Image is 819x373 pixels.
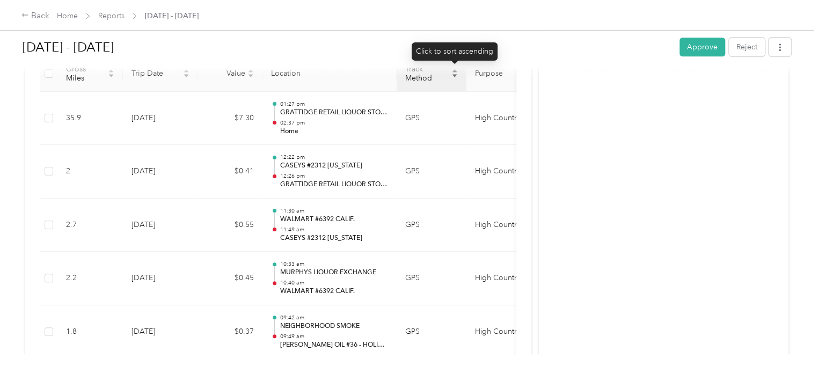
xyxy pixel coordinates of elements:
td: [DATE] [123,92,198,145]
td: [DATE] [123,252,198,305]
p: GRATTIDGE RETAIL LIQUOR STORE [280,108,388,118]
td: [DATE] [123,199,198,252]
td: 2.2 [57,252,123,305]
h1: Aug 1 - 31, 2025 [23,34,672,60]
td: High Country Beverage [466,305,547,359]
td: $0.37 [198,305,262,359]
p: 10:33 am [280,260,388,268]
p: MURPHYS LIQUOR EXCHANGE [280,268,388,277]
td: GPS [397,252,466,305]
a: Home [57,11,78,20]
td: [DATE] [123,305,198,359]
span: [DATE] - [DATE] [145,10,199,21]
button: Approve [679,38,725,56]
p: WALMART #6392 CALIF. [280,287,388,296]
td: GPS [397,305,466,359]
p: 11:30 am [280,207,388,215]
td: 2 [57,145,123,199]
td: $0.45 [198,252,262,305]
td: High Country Beverage [466,199,547,252]
td: GPS [397,199,466,252]
td: $0.55 [198,199,262,252]
td: GPS [397,92,466,145]
td: High Country Beverage [466,252,547,305]
div: Click to sort ascending [412,42,498,61]
td: High Country Beverage [466,92,547,145]
p: GRATTIDGE RETAIL LIQUOR STORE [280,180,388,189]
td: $0.41 [198,145,262,199]
td: 35.9 [57,92,123,145]
td: 2.7 [57,199,123,252]
div: Back [21,10,49,23]
p: WALMART #6392 CALIF. [280,215,388,224]
td: $7.30 [198,92,262,145]
td: GPS [397,145,466,199]
p: 01:27 pm [280,100,388,108]
p: [PERSON_NAME] OIL #36 - HOLIDAY SQUARE BP [280,340,388,350]
p: 10:40 am [280,279,388,287]
td: 1.8 [57,305,123,359]
p: 09:42 am [280,314,388,321]
p: 02:37 pm [280,119,388,127]
td: [DATE] [123,145,198,199]
p: CASEYS #2312 [US_STATE] [280,233,388,243]
iframe: Everlance-gr Chat Button Frame [759,313,819,373]
p: 12:22 pm [280,153,388,161]
p: NEIGHBORHOOD SMOKE [280,321,388,331]
td: High Country Beverage [466,145,547,199]
p: 09:49 am [280,333,388,340]
p: 12:26 pm [280,172,388,180]
a: Reports [98,11,125,20]
p: Home [280,127,388,136]
button: Reject [729,38,765,56]
p: 11:49 am [280,226,388,233]
p: CASEYS #2312 [US_STATE] [280,161,388,171]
